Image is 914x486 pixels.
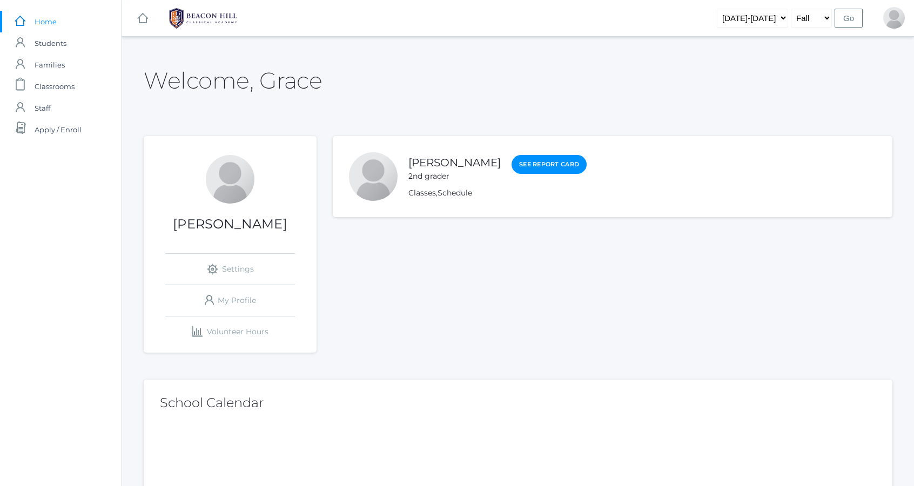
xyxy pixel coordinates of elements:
[144,68,322,93] h2: Welcome, Grace
[408,171,501,182] div: 2nd grader
[163,5,244,32] img: BHCALogos-05-308ed15e86a5a0abce9b8dd61676a3503ac9727e845dece92d48e8588c001991.png
[438,188,472,198] a: Schedule
[165,316,295,347] a: Volunteer Hours
[408,188,436,198] a: Classes
[349,152,398,201] div: Faith Chen
[160,396,876,410] h2: School Calendar
[408,187,587,199] div: ,
[35,32,66,54] span: Students
[35,119,82,140] span: Apply / Enroll
[835,9,863,28] input: Go
[512,155,587,174] a: See Report Card
[206,155,254,204] div: Grace Sun
[35,97,50,119] span: Staff
[165,285,295,316] a: My Profile
[883,7,905,29] div: Grace Sun
[35,11,57,32] span: Home
[35,54,65,76] span: Families
[144,217,317,231] h1: [PERSON_NAME]
[165,254,295,285] a: Settings
[408,156,501,169] a: [PERSON_NAME]
[35,76,75,97] span: Classrooms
